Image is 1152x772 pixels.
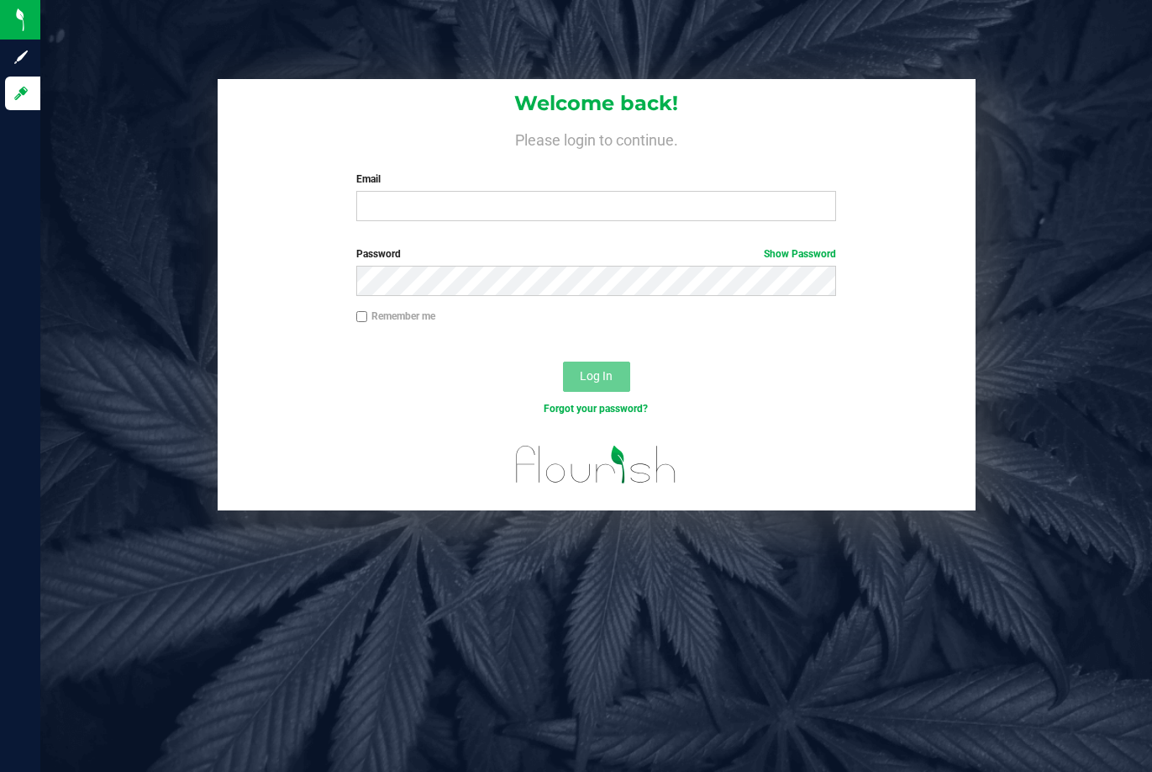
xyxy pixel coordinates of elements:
[563,362,630,392] button: Log In
[580,369,613,383] span: Log In
[13,85,29,102] inline-svg: Log in
[502,434,692,495] img: flourish_logo.svg
[544,403,648,415] a: Forgot your password?
[218,128,976,148] h4: Please login to continue.
[356,309,435,324] label: Remember me
[764,248,836,260] a: Show Password
[218,93,976,114] h1: Welcome back!
[356,311,368,323] input: Remember me
[356,248,401,260] span: Password
[13,49,29,66] inline-svg: Sign up
[356,172,836,187] label: Email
